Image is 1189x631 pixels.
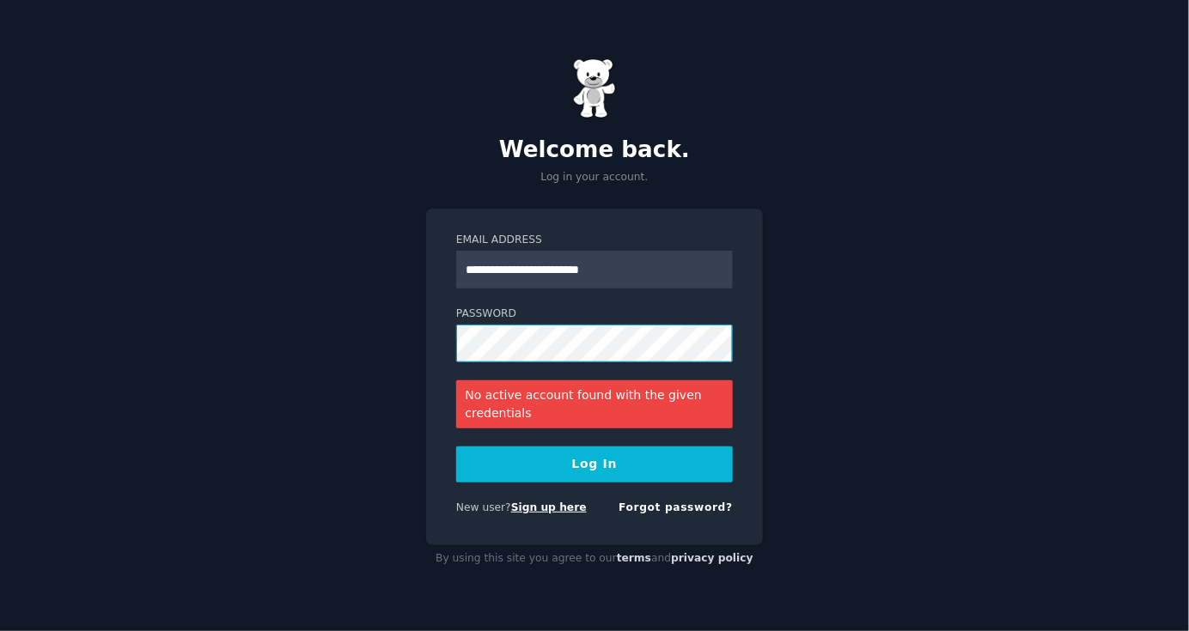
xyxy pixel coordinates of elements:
[456,306,733,322] label: Password
[456,380,733,428] div: No active account found with the given credentials
[426,137,763,164] h2: Welcome back.
[617,552,651,564] a: terms
[511,501,587,513] a: Sign up here
[619,501,733,513] a: Forgot password?
[456,446,733,482] button: Log In
[671,552,753,564] a: privacy policy
[426,170,763,185] p: Log in your account.
[573,58,616,118] img: Gummy Bear
[456,501,511,513] span: New user?
[426,545,763,573] div: By using this site you agree to our and
[456,233,733,248] label: Email Address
